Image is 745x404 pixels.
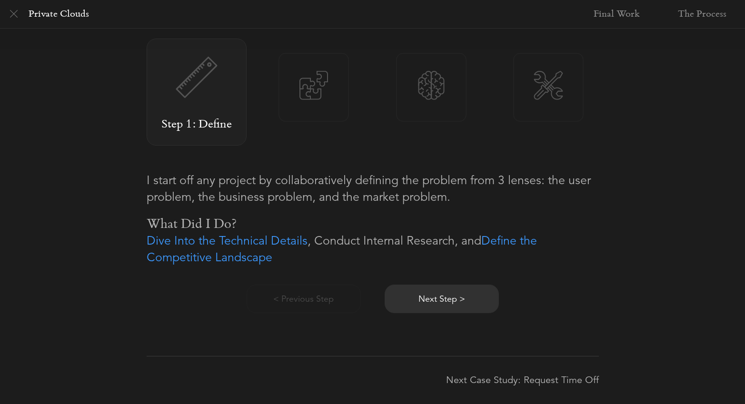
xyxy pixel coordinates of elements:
img: design.svg [279,71,348,100]
a: Dive Into the Technical Details [147,233,308,248]
button: Next Step > [385,285,499,313]
img: define.svg [147,57,246,98]
img: close.svg [10,10,18,18]
p: , Conduct Internal Research, and [147,232,599,266]
img: deliver.svg [514,71,584,100]
p: I start off any project by collaboratively defining the problem from 3 lenses: the user problem, ... [147,172,599,205]
p: What Did I Do? [147,217,599,234]
img: discover.svg [397,71,466,100]
span: Step 1: Define [147,116,246,135]
a: Next Case Study: Request Time Off [373,356,599,404]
